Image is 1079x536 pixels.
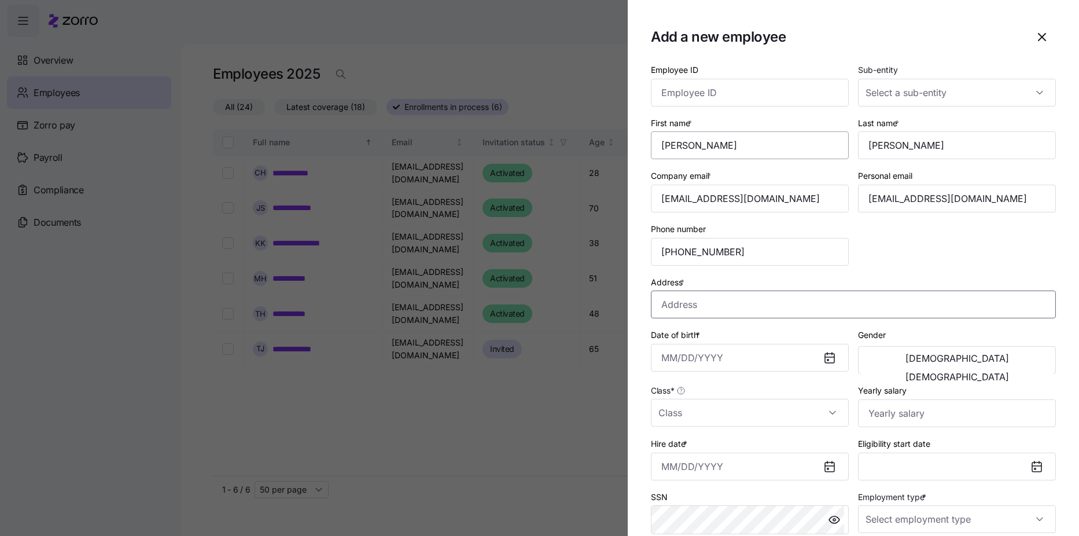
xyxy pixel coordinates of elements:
[651,438,690,450] label: Hire date
[858,438,930,450] label: Eligibility start date
[651,28,1019,46] h1: Add a new employee
[651,291,1056,318] input: Address
[858,399,1056,427] input: Yearly salary
[858,329,886,342] label: Gender
[651,131,849,159] input: First name
[858,505,1056,533] input: Select employment type
[858,79,1056,107] input: Select a sub-entity
[651,79,849,107] input: Employee ID
[858,117,901,130] label: Last name
[651,491,668,504] label: SSN
[858,384,907,397] label: Yearly salary
[858,170,912,182] label: Personal email
[858,131,1056,159] input: Last name
[651,399,849,427] input: Class
[858,64,898,76] label: Sub-entity
[651,344,849,372] input: MM/DD/YYYY
[651,329,702,342] label: Date of birth
[651,453,849,480] input: MM/DD/YYYY
[651,117,694,130] label: First name
[651,223,706,236] label: Phone number
[651,385,674,397] span: Class *
[651,238,849,266] input: Phone number
[651,185,849,212] input: Company email
[651,276,687,289] label: Address
[905,372,1009,381] span: [DEMOGRAPHIC_DATA]
[651,170,713,182] label: Company email
[905,354,1009,363] span: [DEMOGRAPHIC_DATA]
[858,491,929,504] label: Employment type
[858,185,1056,212] input: Personal email
[651,64,698,76] label: Employee ID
